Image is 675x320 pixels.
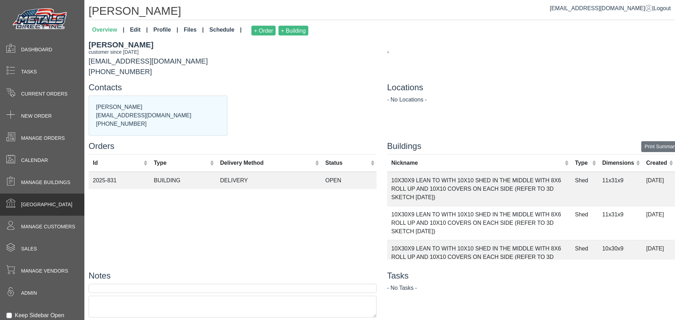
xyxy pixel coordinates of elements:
[21,90,67,98] span: Current Orders
[325,159,368,167] div: Status
[571,206,598,240] td: Shed
[278,26,308,35] button: + Building
[387,83,675,93] h4: Locations
[154,159,208,167] div: Type
[21,68,37,76] span: Tasks
[575,159,590,167] div: Type
[21,201,72,208] span: [GEOGRAPHIC_DATA]
[150,172,216,189] td: BUILDING
[571,240,598,274] td: Shed
[89,271,377,281] h4: Notes
[21,179,70,186] span: Manage Buildings
[387,172,571,206] td: 10X30X9 LEAN TO WITH 10X10 SHED IN THE MIDDLE WITH 8X6 ROLL UP AND 10X10 COVERS ON EACH SIDE (REF...
[321,172,377,189] td: OPEN
[21,245,37,253] span: Sales
[387,240,571,274] td: 10X30X9 LEAN TO WITH 10X10 SHED IN THE MIDDLE WITH 8X6 ROLL UP AND 10X10 COVERS ON EACH SIDE (REF...
[387,45,675,55] div: ,
[598,206,642,240] td: 11x31x9
[642,206,675,240] td: [DATE]
[181,23,207,38] a: Files
[654,5,671,11] span: Logout
[93,159,142,167] div: Id
[598,172,642,206] td: 11x31x9
[89,48,377,56] div: customer since [DATE]
[21,223,75,230] span: Manage Customers
[89,4,675,20] h1: [PERSON_NAME]
[89,39,377,51] div: [PERSON_NAME]
[220,159,313,167] div: Delivery Method
[387,271,675,281] h4: Tasks
[21,112,52,120] span: New Order
[642,240,675,274] td: [DATE]
[550,4,671,13] div: |
[387,141,675,151] h4: Buildings
[11,6,70,32] img: Metals Direct Inc Logo
[89,172,150,189] td: 2025-831
[602,159,634,167] div: Dimensions
[391,159,563,167] div: Nickname
[571,172,598,206] td: Shed
[550,5,652,11] a: [EMAIL_ADDRESS][DOMAIN_NAME]
[387,284,675,292] div: - No Tasks -
[642,172,675,206] td: [DATE]
[216,172,321,189] td: DELIVERY
[83,39,382,77] div: [EMAIL_ADDRESS][DOMAIN_NAME] [PHONE_NUMBER]
[21,157,48,164] span: Calendar
[127,23,151,38] a: Edit
[598,240,642,274] td: 10x30x9
[89,23,127,38] a: Overview
[646,159,667,167] div: Created
[207,23,245,38] a: Schedule
[15,311,64,320] label: Keep Sidebar Open
[89,141,377,151] h4: Orders
[251,26,276,35] button: + Order
[21,267,68,275] span: Manage Vendors
[387,206,571,240] td: 10X30X9 LEAN TO WITH 10X10 SHED IN THE MIDDLE WITH 8X6 ROLL UP AND 10X10 COVERS ON EACH SIDE (REF...
[89,83,377,93] h4: Contacts
[21,135,65,142] span: Manage Orders
[21,289,37,297] span: Admin
[89,96,227,135] div: [PERSON_NAME] [EMAIL_ADDRESS][DOMAIN_NAME] [PHONE_NUMBER]
[150,23,181,38] a: Profile
[21,46,52,53] span: Dashboard
[387,96,675,104] div: - No Locations -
